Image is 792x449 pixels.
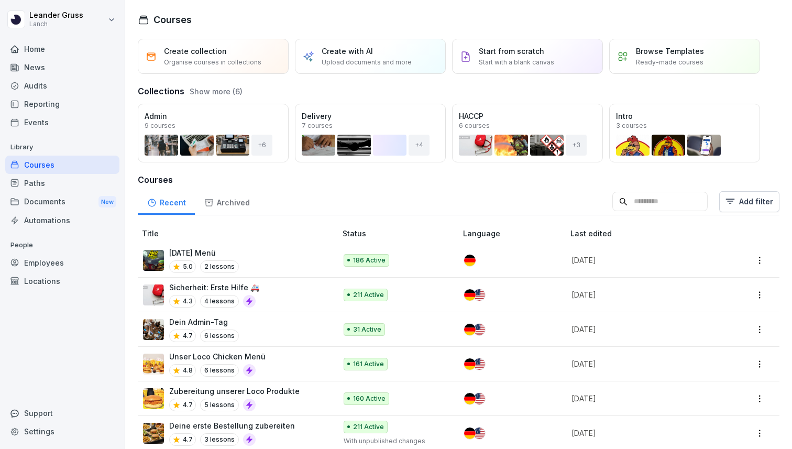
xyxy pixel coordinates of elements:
[474,428,485,439] img: us.svg
[5,95,119,113] a: Reporting
[5,58,119,76] a: News
[566,135,587,156] div: + 3
[5,192,119,212] a: DocumentsNew
[190,86,243,97] button: Show more (6)
[636,58,703,67] p: Ready-made courses
[463,228,566,239] p: Language
[322,58,412,67] p: Upload documents and more
[164,58,261,67] p: Organise courses in collections
[295,104,446,162] a: Delivery7 courses+4
[609,104,760,162] a: Intro3 courses
[29,20,83,28] p: Lanch
[145,123,175,129] p: 9 courses
[5,174,119,192] a: Paths
[195,188,259,215] a: Archived
[5,76,119,95] a: Audits
[143,284,164,305] img: ovcsqbf2ewum2utvc3o527vw.png
[5,422,119,441] a: Settings
[616,111,753,122] p: Intro
[5,272,119,290] a: Locations
[200,364,239,377] p: 6 lessons
[183,435,193,444] p: 4.7
[183,331,193,341] p: 4.7
[5,404,119,422] div: Support
[571,428,713,439] p: [DATE]
[353,359,384,369] p: 161 Active
[474,358,485,370] img: us.svg
[353,394,386,403] p: 160 Active
[5,156,119,174] a: Courses
[138,188,195,215] a: Recent
[616,123,647,129] p: 3 courses
[169,351,266,362] p: Unser Loco Chicken Menü
[570,228,726,239] p: Last edited
[200,295,239,308] p: 4 lessons
[571,393,713,404] p: [DATE]
[452,104,603,162] a: HACCP6 courses+3
[153,13,192,27] h1: Courses
[200,433,239,446] p: 3 lessons
[5,113,119,132] a: Events
[344,436,446,446] p: With unpublished changes
[143,388,164,409] img: b70os9juvjf9pceuxkaiw0cw.png
[459,111,596,122] p: HACCP
[353,290,384,300] p: 211 Active
[343,228,459,239] p: Status
[143,319,164,340] img: s4v3pe1m8w78qfwb7xrncfnw.png
[464,428,476,439] img: de.svg
[142,228,338,239] p: Title
[353,325,381,334] p: 31 Active
[459,123,490,129] p: 6 courses
[302,111,439,122] p: Delivery
[183,400,193,410] p: 4.7
[409,135,430,156] div: + 4
[353,256,386,265] p: 186 Active
[719,191,779,212] button: Add filter
[5,254,119,272] a: Employees
[169,282,259,293] p: Sicherheit: Erste Hilfe 🚑
[138,173,779,186] h3: Courses
[322,46,373,57] p: Create with AI
[200,330,239,342] p: 6 lessons
[183,366,193,375] p: 4.8
[29,11,83,20] p: Leander Gruss
[251,135,272,156] div: + 6
[5,237,119,254] p: People
[474,393,485,404] img: us.svg
[5,192,119,212] div: Documents
[200,260,239,273] p: 2 lessons
[5,211,119,229] a: Automations
[98,196,116,208] div: New
[145,111,282,122] p: Admin
[464,393,476,404] img: de.svg
[143,423,164,444] img: aep5yao1paav429m9tojsler.png
[138,85,184,97] h3: Collections
[164,46,227,57] p: Create collection
[5,40,119,58] a: Home
[169,316,239,327] p: Dein Admin-Tag
[302,123,333,129] p: 7 courses
[183,297,193,306] p: 4.3
[571,324,713,335] p: [DATE]
[474,324,485,335] img: us.svg
[5,139,119,156] p: Library
[464,358,476,370] img: de.svg
[636,46,704,57] p: Browse Templates
[143,250,164,271] img: ec5nih0dud1r891humttpyeb.png
[143,354,164,375] img: c67ig4vc8dbdrjns2s7fmr16.png
[571,289,713,300] p: [DATE]
[571,358,713,369] p: [DATE]
[464,255,476,266] img: de.svg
